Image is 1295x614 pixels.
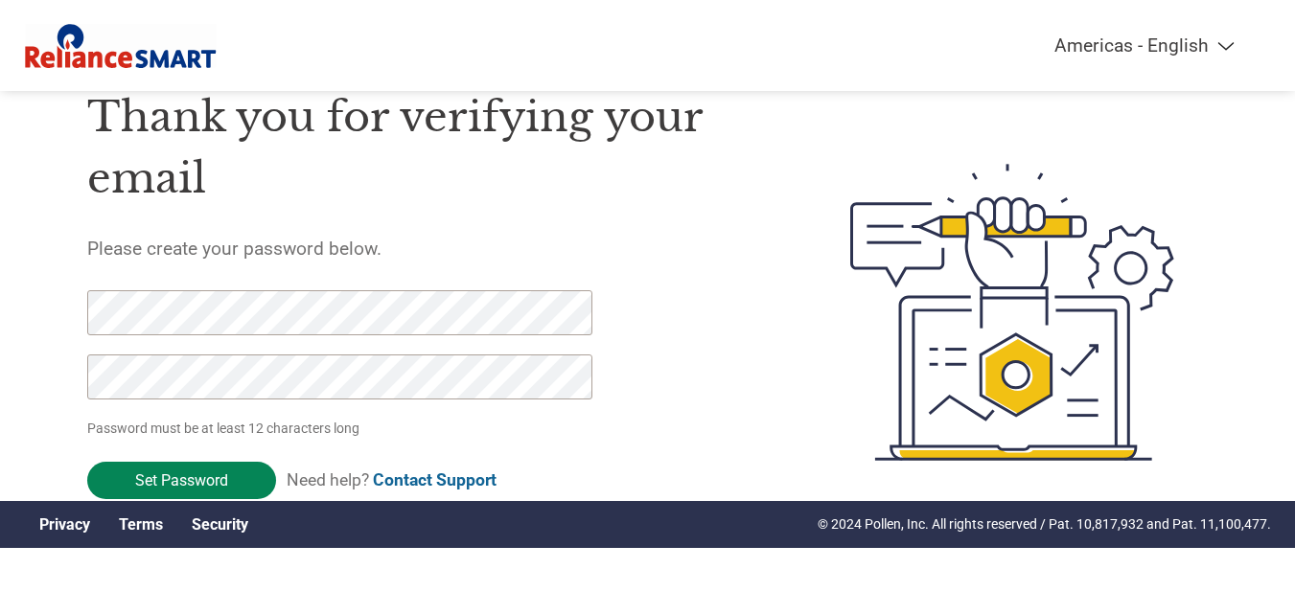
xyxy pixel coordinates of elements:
[87,86,760,210] h1: Thank you for verifying your email
[287,470,497,489] span: Need help?
[87,419,599,439] p: Password must be at least 12 characters long
[25,19,217,72] img: Reliance Smart
[818,514,1271,534] p: © 2024 Pollen, Inc. All rights reserved / Pat. 10,817,932 and Pat. 11,100,477.
[39,515,90,534] a: Privacy
[87,462,276,499] input: Set Password
[192,515,248,534] a: Security
[373,470,497,489] a: Contact Support
[816,58,1209,566] img: create-password
[87,238,760,260] h5: Please create your password below.
[119,515,163,534] a: Terms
